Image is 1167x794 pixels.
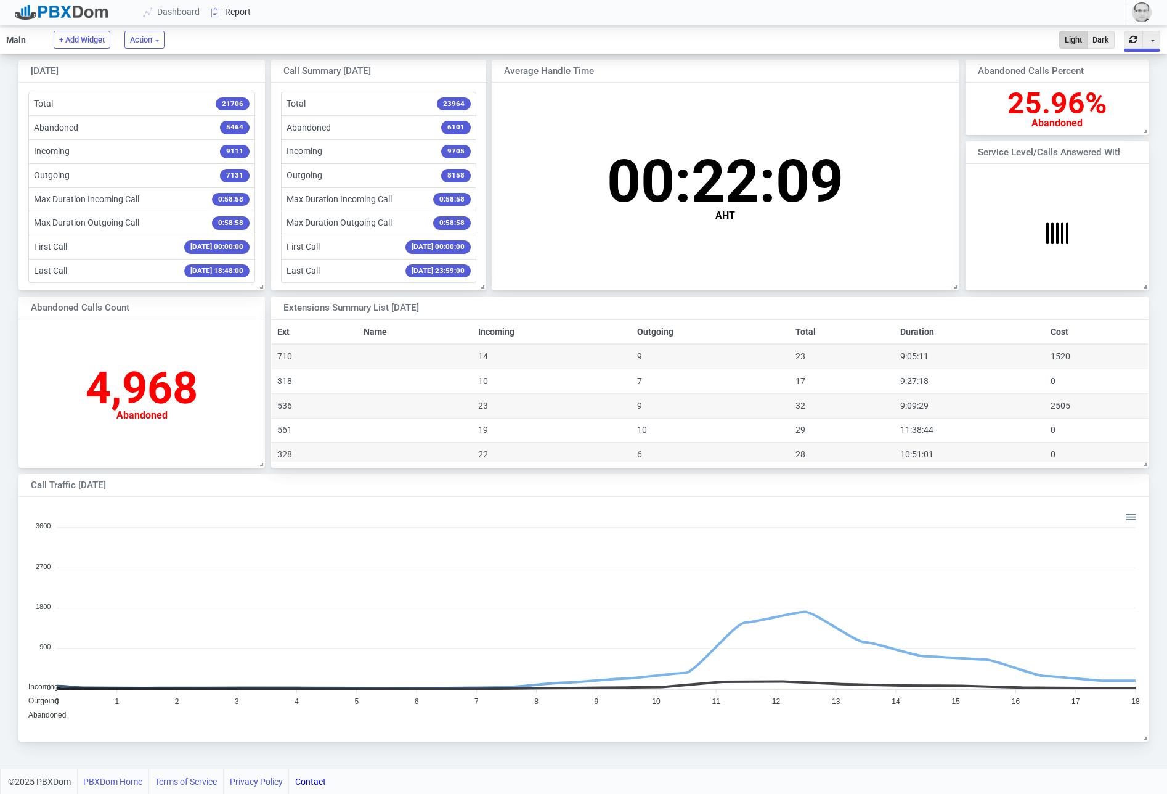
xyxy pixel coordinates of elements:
[272,319,358,344] th: Ext
[124,31,165,49] button: Action
[895,344,1045,369] td: 9:05:11
[281,259,476,284] li: Last Call
[206,1,257,23] a: Report
[36,522,51,530] tspan: 3600
[607,147,844,216] span: 00:22:09
[952,697,961,706] tspan: 15
[281,235,476,260] li: First Call
[36,603,51,610] tspan: 1800
[441,145,471,158] span: 9705
[55,697,59,706] tspan: 0
[1059,31,1088,49] button: Light
[473,418,632,443] td: 19
[86,411,198,420] div: Abandoned
[212,193,250,207] span: 0:58:58
[473,393,632,418] td: 23
[790,443,895,467] td: 28
[47,684,51,691] tspan: 0
[295,697,299,706] tspan: 4
[272,443,358,467] td: 328
[216,97,250,111] span: 21706
[31,301,230,315] div: Abandoned Calls Count
[28,697,59,705] span: Outgoing
[1087,31,1115,49] button: Dark
[632,369,790,394] td: 7
[115,697,119,706] tspan: 1
[473,369,632,394] td: 10
[281,92,476,117] li: Total
[28,259,255,284] li: Last Call
[1045,443,1148,467] td: 0
[184,240,250,254] span: [DATE] 00:00:00
[790,319,895,344] th: Total
[281,139,476,164] li: Incoming
[895,443,1045,467] td: 10:51:01
[354,697,359,706] tspan: 5
[235,697,239,706] tspan: 3
[220,121,250,134] span: 5464
[1125,510,1136,520] div: Menu
[832,697,840,706] tspan: 13
[272,344,358,369] td: 710
[895,393,1045,418] td: 9:09:29
[1045,369,1148,394] td: 0
[155,769,217,794] a: Terms of Service
[1045,393,1148,418] td: 2505
[28,187,255,212] li: Max Duration Incoming Call
[230,769,283,794] a: Privacy Policy
[1071,697,1080,706] tspan: 17
[405,264,471,278] span: [DATE] 23:59:00
[31,478,1026,493] div: Call Traffic [DATE]
[272,418,358,443] td: 561
[1045,319,1148,344] th: Cost
[607,211,844,221] div: AHT
[31,64,230,78] div: [DATE]
[175,697,179,706] tspan: 2
[281,115,476,140] li: Abandoned
[712,697,721,706] tspan: 11
[895,418,1045,443] td: 11:38:44
[220,169,250,182] span: 7131
[895,319,1045,344] th: Duration
[83,769,142,794] a: PBXDom Home
[1007,86,1107,121] span: 25.96%
[632,319,790,344] th: Outgoing
[281,187,476,212] li: Max Duration Incoming Call
[28,211,255,235] li: Max Duration Outgoing Call
[28,682,59,690] span: Incoming
[473,443,632,467] td: 22
[272,369,358,394] td: 318
[272,393,358,418] td: 536
[978,64,1120,78] div: Abandoned Calls Percent
[212,216,250,230] span: 0:58:58
[772,697,781,706] tspan: 12
[790,344,895,369] td: 23
[632,443,790,467] td: 6
[474,697,479,706] tspan: 7
[281,163,476,188] li: Outgoing
[8,769,326,794] div: ©2025 PBXDom
[28,163,255,188] li: Outgoing
[632,418,790,443] td: 10
[433,193,471,207] span: 0:58:58
[632,393,790,418] td: 9
[441,121,471,134] span: 6101
[790,393,895,418] td: 32
[1045,344,1148,369] td: 1520
[283,64,455,78] div: Call Summary [DATE]
[473,319,632,344] th: Incoming
[220,145,250,158] span: 9111
[415,697,419,706] tspan: 6
[283,301,1051,315] div: Extensions Summary List [DATE]
[295,769,326,794] a: Contact
[405,240,471,254] span: [DATE] 00:00:00
[441,169,471,182] span: 8158
[28,711,66,719] span: Abandoned
[534,697,539,706] tspan: 8
[1131,697,1140,706] tspan: 18
[433,216,471,230] span: 0:58:58
[281,211,476,235] li: Max Duration Outgoing Call
[437,97,471,111] span: 23964
[1012,697,1020,706] tspan: 16
[1007,118,1107,128] div: Abandoned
